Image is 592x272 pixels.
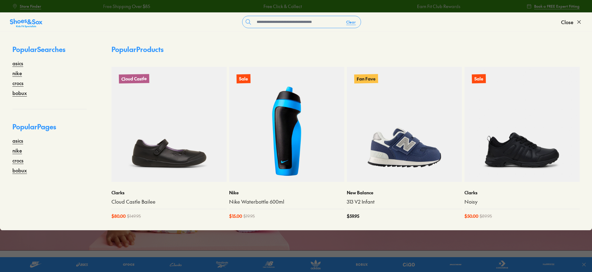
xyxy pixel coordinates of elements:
a: bobux [12,89,27,97]
span: $ 149.95 [127,213,141,219]
a: Store Finder [12,1,41,12]
button: Close [561,15,582,29]
a: Book a FREE Expert Fitting [527,1,580,12]
p: Popular Pages [12,122,87,137]
a: Free Click & Collect [244,3,282,10]
a: asics [12,59,23,67]
span: $ 50.00 [464,213,478,219]
p: Popular Searches [12,44,87,59]
span: Close [561,18,573,26]
a: crocs [12,79,24,87]
a: Sale [464,67,580,182]
span: $ 89.95 [480,213,492,219]
a: Free Shipping Over $85 [84,3,131,10]
a: nike [12,69,22,77]
a: crocs [12,157,24,164]
a: nike [12,147,22,154]
a: Noisy [464,198,580,205]
p: New Balance [347,189,462,196]
p: Popular Products [111,44,163,54]
a: Shoes &amp; Sox [10,17,42,27]
span: Store Finder [20,3,41,9]
a: Cloud Castle [111,67,227,182]
a: Sale [229,67,344,182]
a: asics [12,137,23,144]
span: $ 19.95 [243,213,255,219]
p: Clarks [111,189,227,196]
span: $ 80.00 [111,213,126,219]
a: Cloud Castle Bailee [111,198,227,205]
a: bobux [12,166,27,174]
p: Clarks [464,189,580,196]
span: $ 15.00 [229,213,242,219]
p: Fan Fave [354,74,378,83]
a: Earn Fit Club Rewards [398,3,441,10]
p: Nike [229,189,344,196]
p: Sale [237,74,250,84]
a: Fan Fave [347,67,462,182]
span: $ 59.95 [347,213,359,219]
img: SNS_Logo_Responsive.svg [10,18,42,28]
p: Sale [472,74,486,84]
span: Book a FREE Expert Fitting [534,3,580,9]
p: Cloud Castle [119,74,149,84]
button: Clear [341,16,361,28]
a: Nike Waterbottle 600ml [229,198,344,205]
a: 313 V2 Infant [347,198,462,205]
